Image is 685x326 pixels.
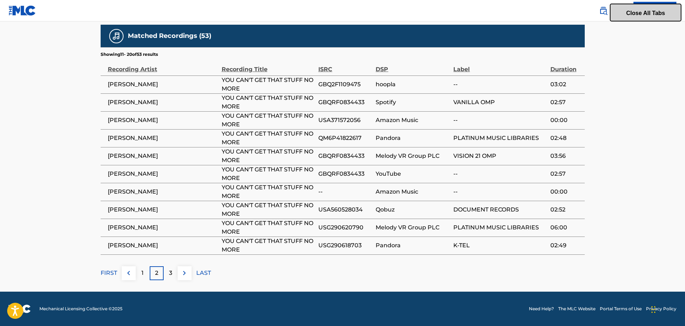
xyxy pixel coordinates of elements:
img: Matched Recordings [112,32,121,40]
p: 2 [155,269,158,277]
span: [PERSON_NAME] [108,205,218,214]
span: [PERSON_NAME] [108,98,218,107]
span: USA560528034 [318,205,372,214]
span: [PERSON_NAME] [108,80,218,89]
span: Qobuz [376,205,450,214]
span: Amazon Music [376,116,450,125]
span: PLATINUM MUSIC LIBRARIES [453,134,546,142]
span: YOU CAN'T GET THAT STUFF NO MORE [222,219,315,236]
a: Need Help? [529,306,554,312]
span: K-TEL [453,241,546,250]
span: YOU CAN'T GET THAT STUFF NO MORE [222,76,315,93]
span: YOU CAN'T GET THAT STUFF NO MORE [222,94,315,111]
span: PLATINUM MUSIC LIBRARIES [453,223,546,232]
span: -- [453,170,546,178]
span: [PERSON_NAME] [108,223,218,232]
p: 3 [169,269,172,277]
span: -- [453,188,546,196]
img: logo [9,305,31,313]
p: FIRST [101,269,117,277]
span: YouTube [376,170,450,178]
img: right [180,269,189,277]
h5: Matched Recordings (53) [128,32,211,40]
img: MLC Logo [9,5,36,16]
span: GBQRF0834433 [318,98,372,107]
span: [PERSON_NAME] [108,152,218,160]
span: YOU CAN'T GET THAT STUFF NO MORE [222,147,315,165]
div: Chat-Widget [649,292,685,326]
span: Mechanical Licensing Collective © 2025 [39,306,122,312]
span: -- [318,188,372,196]
div: Label [453,58,546,74]
p: LAST [196,269,211,277]
span: YOU CAN'T GET THAT STUFF NO MORE [222,112,315,129]
span: Melody VR Group PLC [376,223,450,232]
a: Public Search [596,4,611,18]
span: 00:00 [550,188,581,196]
span: Pandora [376,241,450,250]
iframe: Chat Widget [649,292,685,326]
span: [PERSON_NAME] [108,134,218,142]
span: 02:48 [550,134,581,142]
span: VANILLA OMP [453,98,546,107]
span: [PERSON_NAME] [108,116,218,125]
div: DSP [376,58,450,74]
span: 00:00 [550,116,581,125]
span: USA371572056 [318,116,372,125]
span: Spotify [376,98,450,107]
a: Log In [633,2,676,20]
span: 02:52 [550,205,581,214]
span: -- [453,116,546,125]
span: USG290618703 [318,241,372,250]
a: Privacy Policy [646,306,676,312]
p: 1 [141,269,144,277]
img: search [599,6,608,15]
span: 02:57 [550,98,581,107]
p: Showing 11 - 20 of 53 results [101,51,158,58]
span: 02:49 [550,241,581,250]
span: Amazon Music [376,188,450,196]
span: 03:02 [550,80,581,89]
span: Melody VR Group PLC [376,152,450,160]
span: QM6P41822617 [318,134,372,142]
span: [PERSON_NAME] [108,241,218,250]
span: 02:57 [550,170,581,178]
img: left [124,269,133,277]
span: [PERSON_NAME] [108,188,218,196]
span: [PERSON_NAME] [108,170,218,178]
span: GBQRF0834433 [318,170,372,178]
span: GBQRF0834433 [318,152,372,160]
span: DOCUMENT RECORDS [453,205,546,214]
span: USG290620790 [318,223,372,232]
span: YOU CAN'T GET THAT STUFF NO MORE [222,237,315,254]
span: 06:00 [550,223,581,232]
span: GBQ2F1109475 [318,80,372,89]
span: -- [453,80,546,89]
a: Portal Terms of Use [600,306,642,312]
div: Recording Title [222,58,315,74]
span: YOU CAN'T GET THAT STUFF NO MORE [222,183,315,200]
span: hoopla [376,80,450,89]
div: ISRC [318,58,372,74]
div: Recording Artist [108,58,218,74]
span: Pandora [376,134,450,142]
div: Ziehen [651,299,656,320]
span: YOU CAN'T GET THAT STUFF NO MORE [222,201,315,218]
a: The MLC Website [558,306,595,312]
span: VISION 21 OMP [453,152,546,160]
button: Close All Tabs [610,4,681,21]
span: 03:56 [550,152,581,160]
span: YOU CAN'T GET THAT STUFF NO MORE [222,165,315,183]
div: Duration [550,58,581,74]
span: YOU CAN'T GET THAT STUFF NO MORE [222,130,315,147]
